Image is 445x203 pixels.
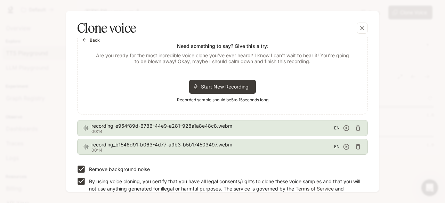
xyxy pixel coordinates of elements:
span: recording_e954f89d-6786-44e9-a281-928a1a8e48c8.webm [91,122,334,129]
div: Start New Recording [189,80,256,94]
span: Recorded sample should be 5 to 15 seconds long [177,96,268,103]
p: By using voice cloning, you certify that you have all legal consents/rights to clone these voice ... [89,178,362,199]
a: Terms of Service [296,186,334,192]
p: 00:14 [91,148,334,152]
button: Back [80,34,103,45]
span: EN [334,143,340,150]
span: EN [334,125,340,132]
span: Start New Recording [201,83,253,90]
p: Need something to say? Give this a try: [177,43,268,50]
p: 00:14 [91,129,334,134]
p: Are you ready for the most incredible voice clone you've ever heard? I know I can't wait to hear ... [94,52,351,65]
h5: Clone voice [77,19,136,37]
span: recording_b1546d91-b063-4d77-a9b3-b5b174503497.webm [91,141,334,148]
p: Remove background noise [89,166,150,173]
